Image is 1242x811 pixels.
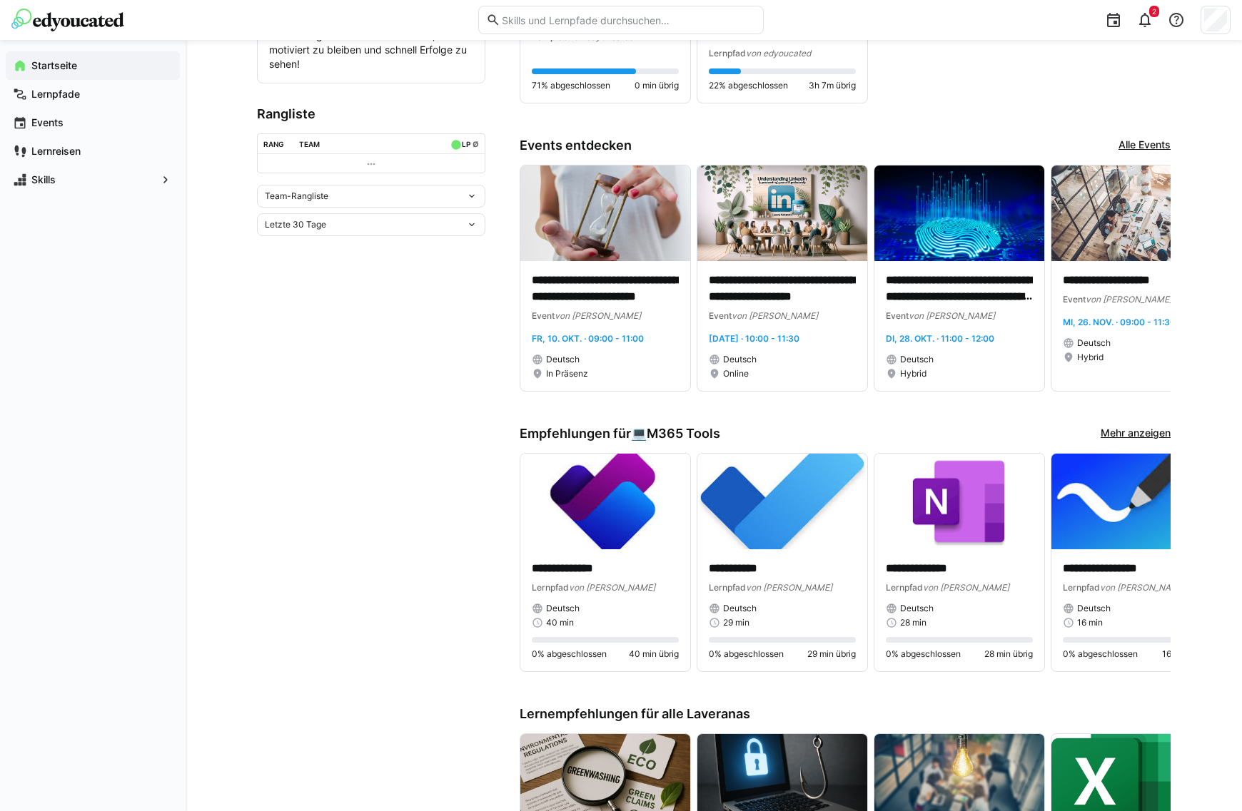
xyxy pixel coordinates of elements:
span: Di, 28. Okt. · 11:00 - 12:00 [886,333,994,344]
div: Rang [263,140,284,148]
span: 28 min [900,617,927,628]
span: Deutsch [1077,337,1111,349]
span: 2 [1152,7,1156,16]
img: image [520,165,690,261]
img: image [1051,165,1221,261]
h3: Lernempfehlungen für alle Laveranas [520,706,1171,722]
span: Hybrid [900,368,927,379]
span: Mi, 26. Nov. · 09:00 - 11:30 [1063,317,1176,327]
span: 28 min übrig [984,648,1033,660]
span: von edyoucated [746,48,811,58]
div: LP [462,140,470,148]
span: Fr, 10. Okt. · 09:00 - 11:00 [532,333,644,344]
span: 0 min übrig [635,80,679,91]
span: 40 min [546,617,574,628]
span: Online [723,368,749,379]
a: ø [473,137,479,149]
input: Skills und Lernpfade durchsuchen… [500,14,756,26]
p: Sich ein eigenes Ziel zu setzen hilft, um motiviert zu bleiben und schnell Erfolge zu sehen! [269,29,473,71]
span: [DATE] · 10:00 - 11:30 [709,333,799,344]
span: von [PERSON_NAME] [909,310,995,321]
span: von [PERSON_NAME] [555,310,641,321]
img: image [697,454,867,549]
span: Lernpfad [709,48,746,58]
span: 29 min [723,617,749,628]
span: Lernpfad [1063,582,1100,593]
img: image [520,454,690,549]
span: Event [886,310,909,321]
img: image [697,165,867,261]
span: 22% abgeschlossen [709,80,788,91]
span: Lernpfad [709,582,746,593]
span: Lernpfad [532,582,569,593]
span: von [PERSON_NAME] [923,582,1009,593]
img: image [874,165,1044,261]
span: 29 min übrig [807,648,856,660]
span: Deutsch [546,603,580,614]
span: 0% abgeschlossen [532,648,607,660]
span: Hybrid [1077,352,1104,363]
span: Deutsch [900,354,934,365]
span: Deutsch [723,354,757,365]
div: Team [299,140,320,148]
span: 16 min übrig [1162,648,1210,660]
span: von [PERSON_NAME] [1086,294,1172,305]
span: Event [709,310,732,321]
img: image [874,454,1044,549]
h3: Rangliste [257,106,485,122]
span: von [PERSON_NAME] [746,582,832,593]
span: 3h 7m übrig [809,80,856,91]
span: Lernpfad [886,582,923,593]
span: 0% abgeschlossen [1063,648,1138,660]
span: Deutsch [546,354,580,365]
div: 💻️ [631,426,720,442]
span: Event [1063,294,1086,305]
span: 0% abgeschlossen [886,648,961,660]
span: 71% abgeschlossen [532,80,610,91]
img: image [1051,454,1221,549]
span: Team-Rangliste [265,190,328,202]
span: 0% abgeschlossen [709,648,784,660]
a: Alle Events [1119,138,1171,153]
a: Mehr anzeigen [1101,426,1171,442]
span: von [PERSON_NAME] [732,310,818,321]
span: Event [532,310,555,321]
span: 16 min [1077,617,1103,628]
h3: Events entdecken [520,138,632,153]
span: von [PERSON_NAME] [569,582,655,593]
span: 40 min übrig [629,648,679,660]
span: Deutsch [1077,603,1111,614]
span: M365 Tools [647,426,720,442]
span: In Präsenz [546,368,588,379]
h3: Empfehlungen für [520,426,720,442]
span: Deutsch [900,603,934,614]
span: Deutsch [723,603,757,614]
span: Letzte 30 Tage [265,219,326,230]
span: von [PERSON_NAME] [1100,582,1186,593]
